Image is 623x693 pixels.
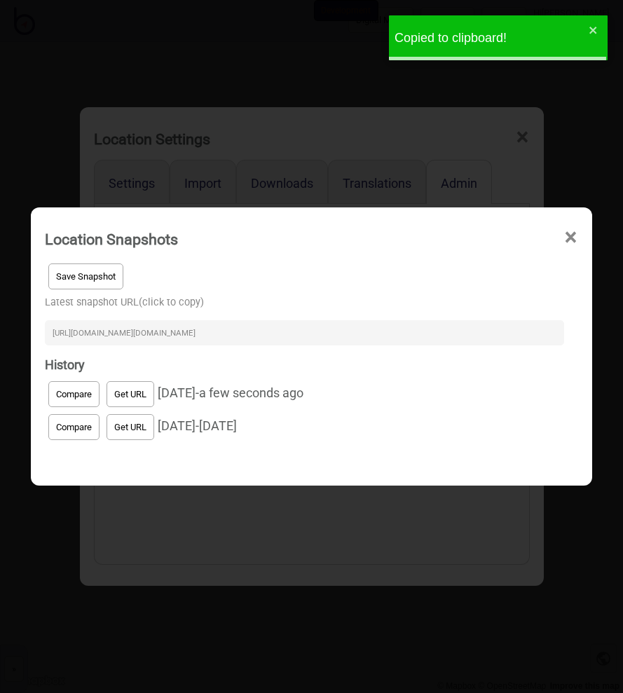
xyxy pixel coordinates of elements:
button: Compare [48,381,100,407]
span: × [563,214,578,261]
button: Get URL [107,414,154,440]
button: Compare [48,414,100,440]
button: Get URL [107,381,154,407]
span: Save Snapshot [56,271,116,282]
button: Save Snapshot [48,263,123,289]
div: Latest snapshot URL (click to copy) [45,293,563,352]
strong: History [45,357,85,372]
div: Copied to clipboard! [395,25,585,50]
div: Location Snapshots [45,224,178,254]
button: close [589,25,598,38]
div: [DATE] - a few seconds ago [45,378,563,411]
div: [DATE] - [DATE] [45,411,563,444]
